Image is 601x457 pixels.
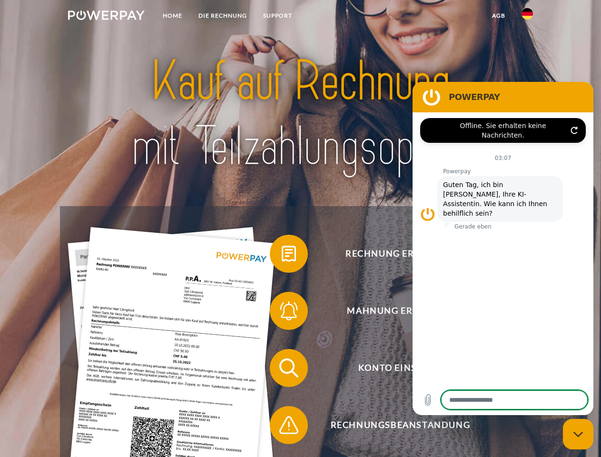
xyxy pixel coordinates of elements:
[277,299,301,323] img: qb_bell.svg
[190,7,255,24] a: DIE RECHNUNG
[284,292,517,330] span: Mahnung erhalten?
[155,7,190,24] a: Home
[277,242,301,266] img: qb_bill.svg
[270,235,517,273] button: Rechnung erhalten?
[277,413,301,437] img: qb_warning.svg
[284,235,517,273] span: Rechnung erhalten?
[270,349,517,387] button: Konto einsehen
[284,406,517,444] span: Rechnungsbeanstandung
[522,8,533,20] img: de
[413,82,593,415] iframe: Messaging-Fenster
[270,292,517,330] button: Mahnung erhalten?
[270,406,517,444] button: Rechnungsbeanstandung
[277,356,301,380] img: qb_search.svg
[91,46,510,182] img: title-powerpay_de.svg
[68,10,145,20] img: logo-powerpay-white.svg
[563,419,593,449] iframe: Schaltfläche zum Öffnen des Messaging-Fensters; Konversation läuft
[484,7,513,24] a: agb
[284,349,517,387] span: Konto einsehen
[255,7,300,24] a: SUPPORT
